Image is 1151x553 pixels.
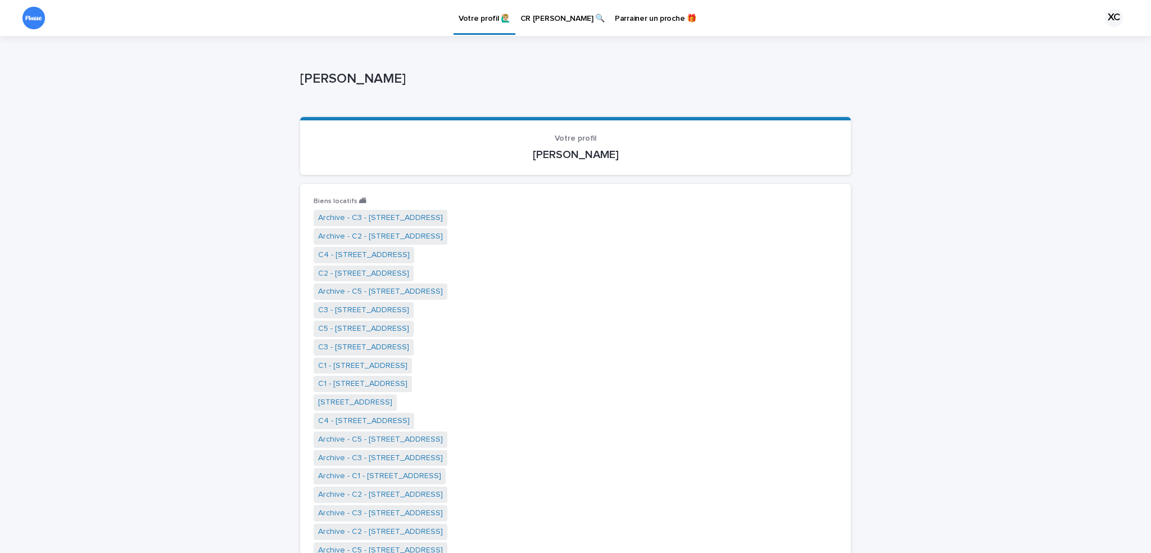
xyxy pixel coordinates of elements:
[318,507,443,519] a: Archive - C3 - [STREET_ADDRESS]
[318,249,410,261] a: C4 - [STREET_ADDRESS]
[318,526,443,538] a: Archive - C2 - [STREET_ADDRESS]
[300,71,846,87] p: [PERSON_NAME]
[314,148,837,161] p: [PERSON_NAME]
[318,415,410,427] a: C4 - [STREET_ADDRESS]
[314,198,366,205] span: Biens locatifs 🏙
[318,452,443,464] a: Archive - C3 - [STREET_ADDRESS]
[318,489,443,501] a: Archive - C2 - [STREET_ADDRESS]
[318,286,443,298] a: Archive - C5 - [STREET_ADDRESS]
[22,7,45,29] img: ikanw4mtTZ62gj712f5C
[318,304,409,316] a: C3 - [STREET_ADDRESS]
[318,341,409,353] a: C3 - [STREET_ADDRESS]
[555,134,596,142] span: Votre profil
[318,470,441,482] a: Archive - C1 - [STREET_ADDRESS]
[318,323,409,335] a: C5 - [STREET_ADDRESS]
[318,231,443,242] a: Archive - C2 - [STREET_ADDRESS]
[318,397,392,408] a: [STREET_ADDRESS]
[318,378,407,390] a: C1 - [STREET_ADDRESS]
[318,212,443,224] a: Archive - C3 - [STREET_ADDRESS]
[318,268,409,280] a: C2 - [STREET_ADDRESS]
[318,360,407,372] a: C1 - [STREET_ADDRESS]
[1105,9,1123,27] div: XC
[318,434,443,446] a: Archive - C5 - [STREET_ADDRESS]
